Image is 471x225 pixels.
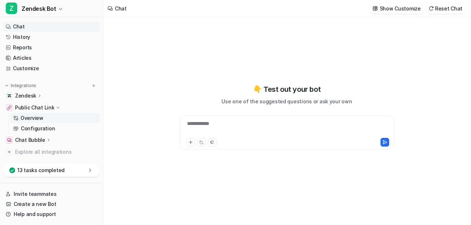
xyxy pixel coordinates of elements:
img: expand menu [4,83,9,88]
a: Explore all integrations [3,147,100,157]
p: Integrations [11,83,36,89]
p: Show Customize [380,5,421,12]
a: History [3,32,100,42]
p: Chat Bubble [15,136,45,144]
div: Chat [115,5,127,12]
button: Show Customize [370,3,424,14]
p: 👇 Test out your bot [253,84,321,95]
p: Overview [20,114,43,122]
p: Configuration [21,125,55,132]
p: Public Chat Link [15,104,55,111]
a: Reports [3,42,100,53]
img: Zendesk [7,94,11,98]
a: Help and support [3,209,100,219]
span: Zendesk Bot [22,4,56,14]
a: Invite teammates [3,189,100,199]
p: Use one of the suggested questions or ask your own [221,98,352,105]
img: menu_add.svg [91,83,96,88]
img: Chat Bubble [7,138,11,142]
p: 13 tasks completed [17,167,65,174]
span: Explore all integrations [15,146,97,158]
button: Integrations [3,82,38,89]
img: reset [429,6,434,11]
img: customize [373,6,378,11]
a: Customize [3,63,100,73]
a: Configuration [10,123,100,134]
a: Overview [10,113,100,123]
a: Create a new Bot [3,199,100,209]
span: Z [6,3,17,14]
img: explore all integrations [6,148,13,156]
p: Zendesk [15,92,36,99]
button: Reset Chat [426,3,465,14]
img: Public Chat Link [7,105,11,110]
a: Chat [3,22,100,32]
a: Articles [3,53,100,63]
